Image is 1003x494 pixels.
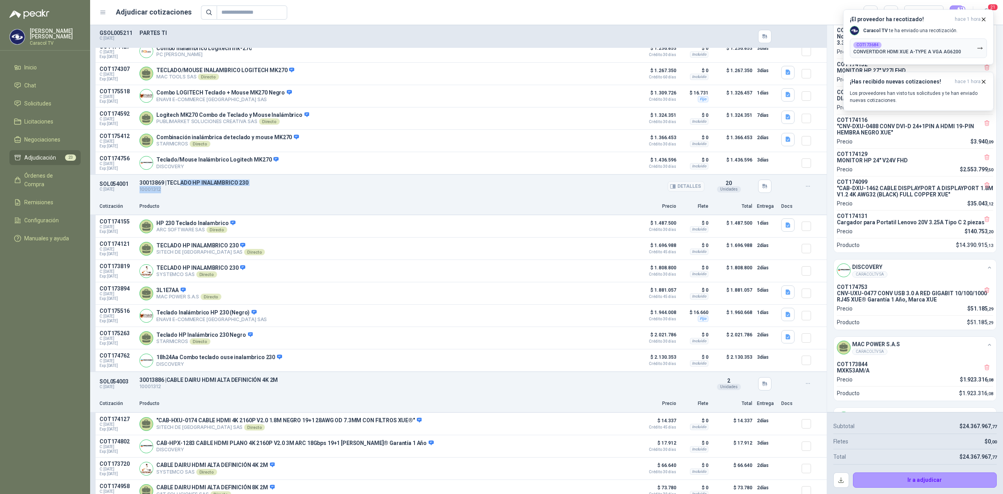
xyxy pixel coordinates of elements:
[156,89,292,96] p: Combo LOGITECH Teclado + Mouse MK270 Negro
[140,354,153,367] img: Company Logo
[690,118,708,125] div: Incluido
[987,229,993,234] span: ,20
[987,167,993,173] span: ,50
[837,75,853,84] p: Precio
[987,320,993,325] span: ,29
[987,202,993,207] span: ,12
[713,330,752,346] p: $ 2.021.786
[637,44,676,57] p: $ 1.236.853
[9,60,81,75] a: Inicio
[959,242,993,248] span: 14.390.915
[206,227,227,233] div: Directo
[987,4,998,11] span: 21
[100,225,135,229] span: C: [DATE]
[837,361,993,367] p: COT173844
[9,195,81,210] a: Remisiones
[852,271,887,278] div: CARACOLTV SA
[100,330,135,336] p: COT175263
[9,132,81,147] a: Negociaciones
[713,308,752,323] p: $ 1.960.668
[100,66,135,72] p: COT174307
[139,180,704,186] p: 30013869 | TECLADO HP INALAMBRICO 230
[100,336,135,341] span: C: [DATE]
[100,319,135,323] span: Exp: [DATE]
[24,81,36,90] span: Chat
[156,242,265,249] p: TECLADO HP INALAMBRICO 230
[100,363,135,368] span: Exp: [DATE]
[843,9,994,65] button: ¡El proveedor ha recotizado!hace 1 hora Company LogoCaracol TV te ha enviado una recotización.COT...
[156,309,267,316] p: Teclado Inalámbrico HP 230 (Negro)
[781,400,797,407] p: Docs
[681,400,708,407] p: Flete
[757,352,777,362] p: 3 días
[637,317,676,321] span: Crédito 30 días
[100,133,135,139] p: COT175412
[30,28,81,39] p: [PERSON_NAME] [PERSON_NAME]
[198,74,219,80] div: Directo
[781,203,797,210] p: Docs
[967,199,993,208] p: $
[987,243,993,248] span: ,13
[139,203,632,210] p: Producto
[140,309,153,322] img: Company Logo
[987,307,993,312] span: ,29
[837,61,993,67] p: COT174132
[837,304,853,313] p: Precio
[637,66,676,79] p: $ 1.267.350
[681,330,708,340] p: $ 0
[116,7,192,18] h1: Adjudicar cotizaciones
[156,118,309,125] p: PUBLIMARKET SOLUCIONES CREATIVA SAS
[681,263,708,272] p: $ 0
[837,318,860,327] p: Producto
[757,66,777,75] p: 3 días
[100,292,135,296] span: C: [DATE]
[681,66,708,75] p: $ 0
[713,66,752,82] p: $ 1.267.350
[140,89,153,102] img: Company Logo
[100,314,135,319] span: C: [DATE]
[727,378,730,384] span: 2
[979,5,994,20] button: 21
[100,122,135,126] span: Exp: [DATE]
[834,260,996,281] div: Company LogoDISCOVERYCARACOLTV SA
[837,367,993,374] p: MXK53AM/A
[140,440,153,453] img: Company Logo
[100,203,135,210] p: Cotización
[837,47,853,56] p: Precio
[156,332,253,339] p: Teclado HP Inalámbrico 230 Negro
[852,411,911,420] h4: C&T SOLUCIONES SAS
[190,338,210,345] div: Directo
[9,78,81,93] a: Chat
[9,213,81,228] a: Configuración
[690,338,708,344] div: Incluido
[156,265,245,272] p: TECLADO HP INALAMBRICO 230
[837,137,853,146] p: Precio
[139,377,704,383] p: 30013886 | CABLE DAIRU HDMI ALTA DEFINICIÓN 4K 2M
[690,141,708,147] div: Incluido
[139,30,704,36] p: PARTES TI
[637,250,676,254] span: Crédito 45 días
[681,285,708,295] p: $ 0
[9,231,81,246] a: Manuales y ayuda
[960,165,993,174] p: $
[837,284,993,290] p: COT174753
[100,54,135,59] span: Exp: [DATE]
[837,185,993,198] p: "CAB-DXU-1462 CABLE DISPLAYPORT A DISPLAYPORT 1.8M V1.2 4K AWG32 (BLACK) FULL COPPER XUE"
[156,287,221,294] p: 3L1E7AA
[100,77,135,82] span: Exp: [DATE]
[837,264,850,277] img: Company Logo
[681,308,708,317] p: $ 16.660
[637,340,676,343] span: Crédito 30 días
[637,352,676,366] p: $ 2.130.353
[24,153,56,162] span: Adjudicación
[156,361,282,367] p: DISCOVERY
[681,155,708,165] p: $ 0
[100,99,135,104] span: Exp: [DATE]
[100,94,135,99] span: C: [DATE]
[837,179,993,185] p: COT174099
[681,44,708,53] p: $ 0
[156,220,235,227] p: HP 230 Teclado Inalambrico
[834,408,996,429] div: C&T SOLUCIONES SASCARACOLTV SA
[837,95,993,102] p: DIADEMA LOGITECH H390
[837,241,860,249] p: Producto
